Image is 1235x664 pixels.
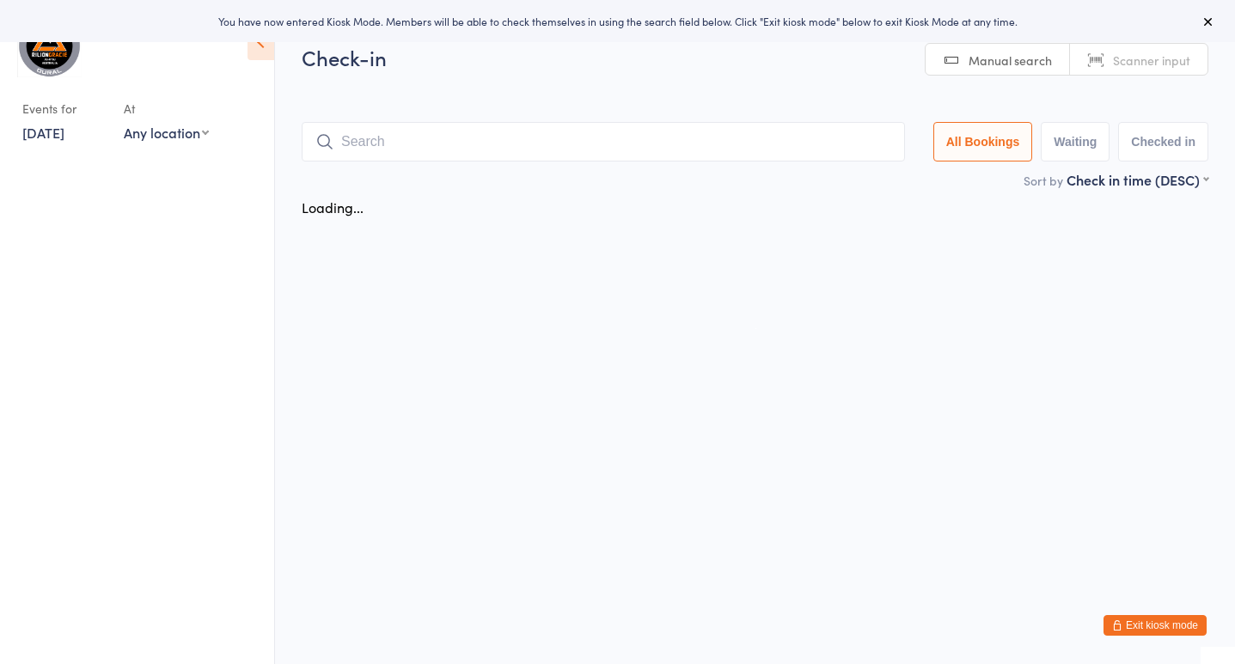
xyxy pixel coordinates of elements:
button: Checked in [1118,122,1208,161]
label: Sort by [1024,172,1063,189]
div: Events for [22,94,107,123]
div: At [124,94,209,123]
span: Manual search [969,52,1052,69]
button: Waiting [1041,122,1110,161]
div: Any location [124,123,209,142]
h2: Check-in [302,43,1208,71]
button: Exit kiosk mode [1104,615,1207,636]
img: Gracie Elite Jiu Jitsu Dural [17,13,82,77]
input: Search [302,122,905,161]
div: You have now entered Kiosk Mode. Members will be able to check themselves in using the search fie... [28,14,1207,28]
span: Scanner input [1113,52,1190,69]
button: All Bookings [933,122,1033,161]
div: Check in time (DESC) [1067,170,1208,189]
a: [DATE] [22,123,64,142]
div: Loading... [302,198,364,216]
